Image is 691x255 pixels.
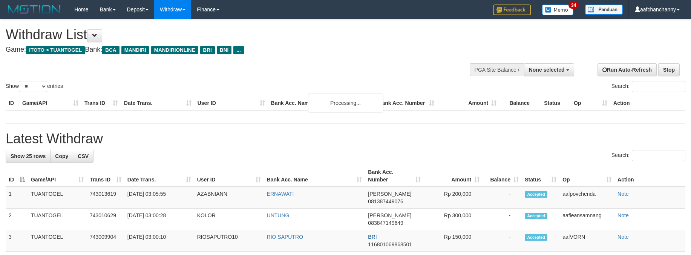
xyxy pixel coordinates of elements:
[195,96,268,110] th: User ID
[194,187,264,209] td: AZABNIANN
[28,209,87,230] td: TUANTOGEL
[102,46,119,54] span: BCA
[483,230,522,252] td: -
[194,165,264,187] th: User ID: activate to sort column ascending
[6,46,453,54] h4: Game: Bank:
[233,46,244,54] span: ...
[55,153,68,159] span: Copy
[73,150,93,163] a: CSV
[6,165,28,187] th: ID: activate to sort column descending
[483,187,522,209] td: -
[483,165,522,187] th: Balance: activate to sort column ascending
[424,230,483,252] td: Rp 150,000
[437,96,499,110] th: Amount
[614,165,685,187] th: Action
[19,81,47,92] select: Showentries
[470,63,524,76] div: PGA Site Balance /
[559,209,614,230] td: aafleansamnang
[368,191,411,197] span: [PERSON_NAME]
[424,165,483,187] th: Amount: activate to sort column ascending
[217,46,231,54] span: BNI
[493,5,531,15] img: Feedback.jpg
[6,81,63,92] label: Show entries
[368,234,377,240] span: BRI
[529,67,565,73] span: None selected
[6,4,63,15] img: MOTION_logo.png
[617,212,629,218] a: Note
[81,96,121,110] th: Trans ID
[632,81,685,92] input: Search:
[121,46,149,54] span: MANDIRI
[424,209,483,230] td: Rp 300,000
[267,191,294,197] a: ERNAWATI
[368,241,412,247] span: Copy 116801069868501 to clipboard
[6,209,28,230] td: 2
[308,94,383,112] div: Processing...
[87,187,124,209] td: 743013619
[6,150,51,163] a: Show 25 rows
[267,212,290,218] a: UNTUNG
[6,96,19,110] th: ID
[598,63,657,76] a: Run Auto-Refresh
[611,150,685,161] label: Search:
[617,234,629,240] a: Note
[6,27,453,42] h1: Withdraw List
[124,187,194,209] td: [DATE] 03:05:55
[78,153,89,159] span: CSV
[499,96,541,110] th: Balance
[483,209,522,230] td: -
[424,187,483,209] td: Rp 200,000
[365,165,424,187] th: Bank Acc. Number: activate to sort column ascending
[617,191,629,197] a: Note
[525,191,547,198] span: Accepted
[87,230,124,252] td: 743009904
[194,230,264,252] td: RIOSAPUTRO10
[26,46,85,54] span: ITOTO > TUANTOGEL
[6,131,685,146] h1: Latest Withdraw
[611,81,685,92] label: Search:
[525,234,547,241] span: Accepted
[87,165,124,187] th: Trans ID: activate to sort column ascending
[368,212,411,218] span: [PERSON_NAME]
[11,153,46,159] span: Show 25 rows
[268,96,375,110] th: Bank Acc. Name
[124,209,194,230] td: [DATE] 03:00:28
[87,209,124,230] td: 743010629
[151,46,198,54] span: MANDIRIONLINE
[541,96,571,110] th: Status
[124,230,194,252] td: [DATE] 03:00:10
[121,96,195,110] th: Date Trans.
[368,220,403,226] span: Copy 083847149649 to clipboard
[542,5,574,15] img: Button%20Memo.svg
[568,2,579,9] span: 34
[525,213,547,219] span: Accepted
[571,96,610,110] th: Op
[50,150,73,163] a: Copy
[194,209,264,230] td: KOLOR
[264,165,365,187] th: Bank Acc. Name: activate to sort column ascending
[28,187,87,209] td: TUANTOGEL
[658,63,680,76] a: Stop
[200,46,215,54] span: BRI
[522,165,559,187] th: Status: activate to sort column ascending
[28,165,87,187] th: Game/API: activate to sort column ascending
[585,5,623,15] img: panduan.png
[524,63,574,76] button: None selected
[559,187,614,209] td: aafpovchenda
[632,150,685,161] input: Search:
[559,165,614,187] th: Op: activate to sort column ascending
[124,165,194,187] th: Date Trans.: activate to sort column ascending
[368,198,403,204] span: Copy 081387449076 to clipboard
[267,234,303,240] a: RIO SAPUTRO
[28,230,87,252] td: TUANTOGEL
[6,230,28,252] td: 3
[19,96,81,110] th: Game/API
[375,96,437,110] th: Bank Acc. Number
[559,230,614,252] td: aafVORN
[610,96,685,110] th: Action
[6,187,28,209] td: 1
